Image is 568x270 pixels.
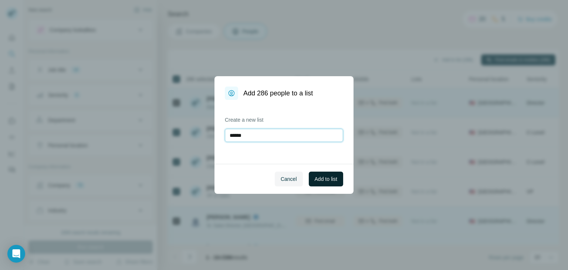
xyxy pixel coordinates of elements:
button: Cancel [275,172,303,186]
label: Create a new list [225,116,343,124]
span: Add to list [315,175,337,183]
button: Add to list [309,172,343,186]
span: Cancel [281,175,297,183]
div: Open Intercom Messenger [7,245,25,263]
h1: Add 286 people to a list [243,88,313,98]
